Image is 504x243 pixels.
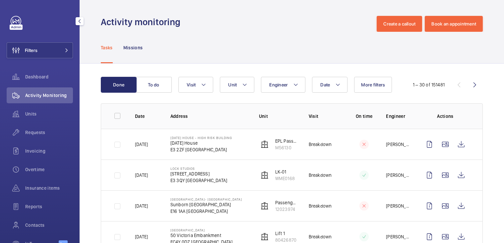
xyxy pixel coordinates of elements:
h1: Activity monitoring [101,16,184,28]
span: More filters [361,82,385,87]
button: Done [101,77,137,93]
p: Missions [123,44,143,51]
p: [PERSON_NAME] [386,203,411,209]
p: Lock Studios [170,167,227,170]
p: 50 Victoria Embankment [170,232,233,239]
span: Invoicing [25,148,73,154]
p: Breakdown [309,233,332,240]
span: Activity Monitoring [25,92,73,99]
p: [DATE] [135,172,148,178]
p: Unit [259,113,298,120]
p: E16 1AA [GEOGRAPHIC_DATA] [170,208,242,215]
p: [STREET_ADDRESS] [170,170,227,177]
p: Sunborn [GEOGRAPHIC_DATA] [170,201,242,208]
button: Visit [178,77,213,93]
button: Unit [220,77,254,93]
p: [GEOGRAPHIC_DATA] [170,228,233,232]
button: To do [136,77,172,93]
p: LK-01 [275,169,295,175]
span: Requests [25,129,73,136]
p: Passenger lift middle [275,199,298,206]
p: Actions [421,113,469,120]
p: Tasks [101,44,113,51]
p: [DATE] [135,203,148,209]
span: Visit [187,82,196,87]
p: WME0168 [275,175,295,182]
span: Dashboard [25,73,73,80]
img: elevator.svg [261,171,269,179]
p: [DATE] House [170,140,232,146]
button: More filters [354,77,392,93]
p: Date [135,113,160,120]
p: [DATE] House - High Risk Building [170,136,232,140]
button: Create a callout [377,16,422,32]
span: Reports [25,203,73,210]
p: Breakdown [309,141,332,148]
div: 1 – 30 of 151481 [413,81,445,88]
span: Contacts [25,222,73,228]
p: EPL Passenger Lift [275,138,298,144]
span: Engineer [269,82,288,87]
p: On time [353,113,375,120]
span: Filters [25,47,37,54]
button: Book an appointment [425,16,483,32]
button: Engineer [261,77,305,93]
img: elevator.svg [261,140,269,148]
p: [PERSON_NAME] [386,172,411,178]
button: Date [312,77,347,93]
span: Insurance items [25,185,73,191]
img: elevator.svg [261,202,269,210]
p: Lift 1 [275,230,296,237]
p: Address [170,113,248,120]
p: Visit [309,113,342,120]
span: Units [25,111,73,117]
p: M56130 [275,144,298,151]
p: 12023974 [275,206,298,213]
p: Engineer [386,113,411,120]
button: Filters [7,42,73,58]
p: E3 2ZF [GEOGRAPHIC_DATA] [170,146,232,153]
span: Unit [228,82,237,87]
p: [DATE] [135,233,148,240]
span: Overtime [25,166,73,173]
p: Breakdown [309,203,332,209]
p: [PERSON_NAME] [386,233,411,240]
span: Date [320,82,330,87]
p: E3 3QY [GEOGRAPHIC_DATA] [170,177,227,184]
img: elevator.svg [261,233,269,241]
p: [GEOGRAPHIC_DATA]- [GEOGRAPHIC_DATA] [170,197,242,201]
p: [PERSON_NAME] [386,141,411,148]
p: [DATE] [135,141,148,148]
p: Breakdown [309,172,332,178]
